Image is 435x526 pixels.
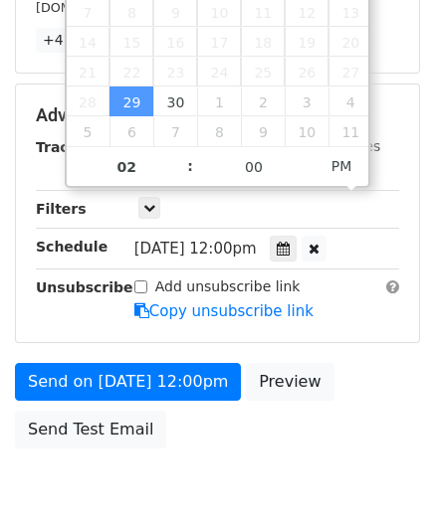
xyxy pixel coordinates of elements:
strong: Tracking [36,139,103,155]
input: Minute [193,147,315,187]
a: Send on [DATE] 12:00pm [15,363,241,401]
iframe: Chat Widget [335,431,435,526]
span: : [187,146,193,186]
span: October 6, 2025 [109,116,153,146]
span: September 23, 2025 [153,57,197,87]
span: October 1, 2025 [197,87,241,116]
a: +47 more [36,28,119,53]
span: October 4, 2025 [328,87,372,116]
span: October 8, 2025 [197,116,241,146]
span: [DATE] 12:00pm [134,240,257,258]
strong: Filters [36,201,87,217]
a: Send Test Email [15,411,166,448]
span: September 25, 2025 [241,57,285,87]
strong: Unsubscribe [36,279,133,295]
span: September 16, 2025 [153,27,197,57]
span: September 21, 2025 [67,57,110,87]
a: Preview [246,363,333,401]
span: October 11, 2025 [328,116,372,146]
span: September 27, 2025 [328,57,372,87]
span: September 22, 2025 [109,57,153,87]
a: Copy unsubscribe link [134,302,314,320]
span: October 3, 2025 [285,87,328,116]
span: October 5, 2025 [67,116,110,146]
span: October 7, 2025 [153,116,197,146]
span: September 15, 2025 [109,27,153,57]
h5: Advanced [36,104,399,126]
span: Click to toggle [315,146,369,186]
span: September 24, 2025 [197,57,241,87]
span: September 20, 2025 [328,27,372,57]
span: October 10, 2025 [285,116,328,146]
label: Add unsubscribe link [155,276,301,297]
span: September 14, 2025 [67,27,110,57]
span: October 9, 2025 [241,116,285,146]
span: September 30, 2025 [153,87,197,116]
span: September 19, 2025 [285,27,328,57]
span: September 29, 2025 [109,87,153,116]
span: September 17, 2025 [197,27,241,57]
span: September 18, 2025 [241,27,285,57]
span: September 28, 2025 [67,87,110,116]
span: October 2, 2025 [241,87,285,116]
span: September 26, 2025 [285,57,328,87]
strong: Schedule [36,239,108,255]
input: Hour [67,147,188,187]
